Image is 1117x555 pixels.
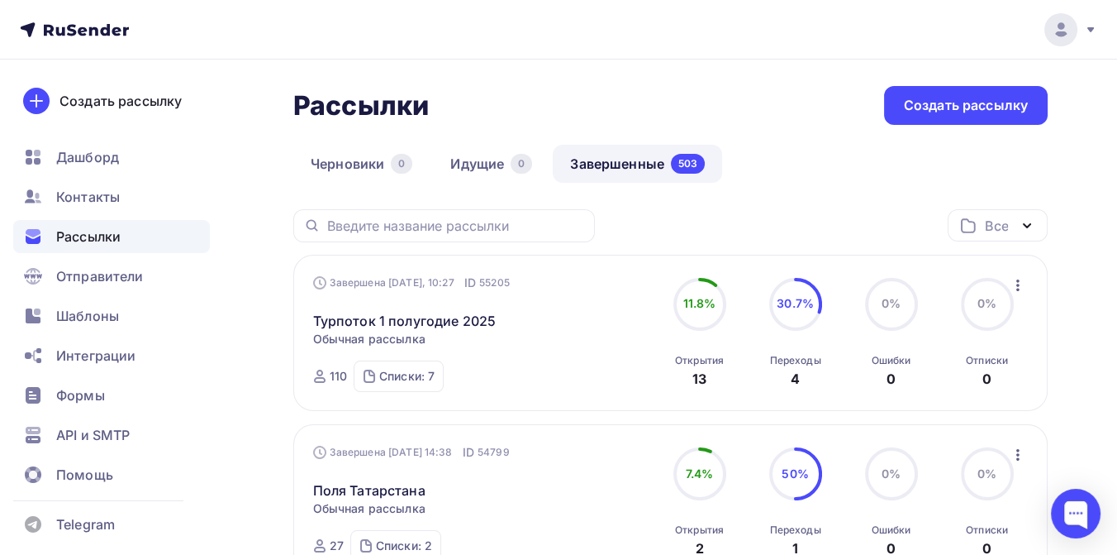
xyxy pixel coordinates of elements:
[56,227,121,246] span: Рассылки
[313,500,425,517] span: Обычная рассылка
[56,306,119,326] span: Шаблоны
[791,369,800,389] div: 4
[769,354,820,367] div: Переходы
[464,275,476,291] span: ID
[56,266,144,286] span: Отправители
[56,385,105,405] span: Формы
[13,141,210,174] a: Дашборд
[948,209,1048,242] button: Все
[13,180,210,213] a: Контакты
[313,275,510,291] div: Завершена [DATE], 10:27
[985,216,1008,236] div: Все
[671,154,705,174] div: 503
[769,524,820,537] div: Переходы
[675,354,724,367] div: Открытия
[966,524,1008,537] div: Отписки
[13,220,210,253] a: Рассылки
[782,466,808,481] span: 50%
[56,187,120,207] span: Контакты
[56,346,135,366] span: Интеграции
[479,275,510,291] span: 55205
[511,154,532,174] div: 0
[56,514,115,534] span: Telegram
[56,147,119,167] span: Дашборд
[683,296,716,310] span: 11.8%
[692,369,706,389] div: 13
[293,145,430,183] a: Черновики0
[777,296,814,310] span: 30.7%
[977,296,996,310] span: 0%
[977,466,996,481] span: 0%
[313,481,425,500] a: Поля Татарстана
[886,369,896,389] div: 0
[330,538,344,554] div: 27
[56,425,130,445] span: API и SMTP
[13,299,210,333] a: Шаблоны
[966,354,1008,367] div: Отписки
[313,331,425,347] span: Обычная рассылка
[376,538,432,554] div: Списки: 2
[872,524,911,537] div: Ошибки
[982,369,991,389] div: 0
[56,465,113,485] span: Помощь
[872,354,911,367] div: Ошибки
[882,296,901,310] span: 0%
[13,260,210,293] a: Отправители
[686,466,714,481] span: 7.4%
[463,444,474,461] span: ID
[313,311,497,331] a: Турпоток 1 полугодие 2025
[675,524,724,537] div: Открытия
[327,217,585,235] input: Введите название рассылки
[330,368,347,385] div: 110
[59,91,182,111] div: Создать рассылку
[391,154,412,174] div: 0
[313,444,510,461] div: Завершена [DATE] 14:38
[293,89,429,122] h2: Рассылки
[882,466,901,481] span: 0%
[13,379,210,412] a: Формы
[553,145,722,183] a: Завершенные503
[904,96,1028,115] div: Создать рассылку
[379,368,435,385] div: Списки: 7
[478,444,510,461] span: 54799
[433,145,549,183] a: Идущие0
